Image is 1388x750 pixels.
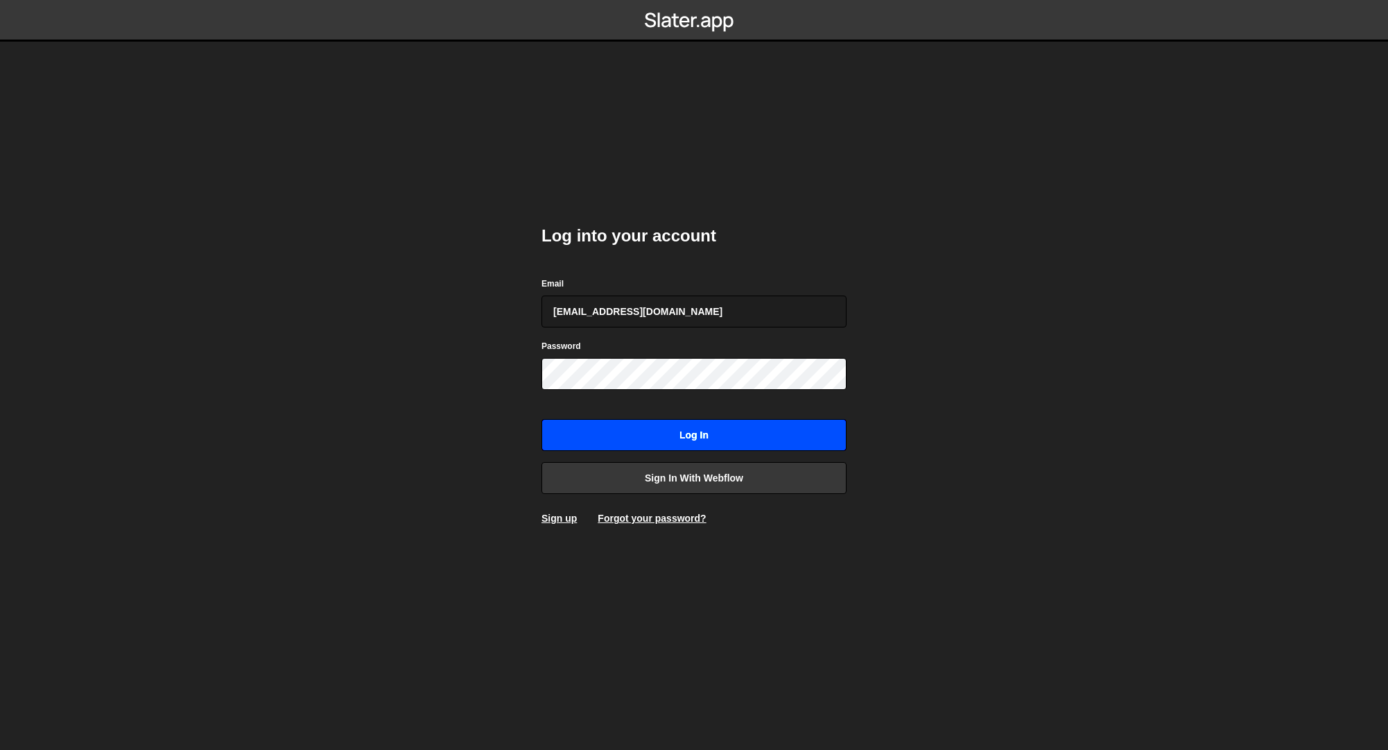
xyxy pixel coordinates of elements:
label: Password [541,339,581,353]
h2: Log into your account [541,225,847,247]
a: Sign up [541,513,577,524]
a: Sign in with Webflow [541,462,847,494]
label: Email [541,277,564,291]
a: Forgot your password? [598,513,706,524]
input: Log in [541,419,847,451]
